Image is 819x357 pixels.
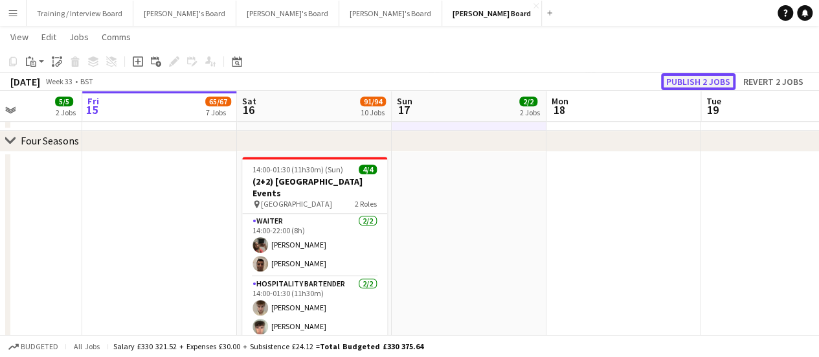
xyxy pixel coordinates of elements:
button: [PERSON_NAME]'s Board [133,1,236,26]
span: 2/2 [519,97,537,106]
span: 2 Roles [355,199,377,209]
span: 4/4 [359,165,377,174]
button: [PERSON_NAME]'s Board [339,1,442,26]
span: 18 [550,102,568,117]
span: Budgeted [21,342,58,351]
button: Publish 2 jobs [661,73,735,90]
span: Fri [87,95,99,107]
a: Comms [96,29,136,45]
div: Four Seasons [21,134,79,147]
app-card-role: Waiter2/214:00-22:00 (8h)[PERSON_NAME][PERSON_NAME] [242,214,387,277]
button: Training / Interview Board [27,1,133,26]
h3: (2+2) [GEOGRAPHIC_DATA] Events [242,176,387,199]
span: 17 [395,102,412,117]
span: Mon [552,95,568,107]
div: 2 Jobs [56,108,76,117]
span: Sun [397,95,412,107]
span: 19 [704,102,721,117]
span: 91/94 [360,97,386,106]
a: Edit [36,29,62,45]
span: Jobs [69,31,89,43]
div: 2 Jobs [520,108,540,117]
a: Jobs [64,29,94,45]
span: 14:00-01:30 (11h30m) (Sun) [252,165,343,174]
span: [GEOGRAPHIC_DATA] [261,199,332,209]
span: View [10,31,28,43]
button: [PERSON_NAME] Board [442,1,542,26]
span: Total Budgeted £330 375.64 [320,341,423,351]
button: Budgeted [6,340,60,354]
span: Edit [41,31,56,43]
div: 10 Jobs [361,108,385,117]
div: Salary £330 321.52 + Expenses £30.00 + Subsistence £24.12 = [113,341,423,351]
button: [PERSON_NAME]'s Board [236,1,339,26]
span: 15 [85,102,99,117]
div: [DATE] [10,75,40,88]
app-job-card: 14:00-01:30 (11h30m) (Sun)4/4(2+2) [GEOGRAPHIC_DATA] Events [GEOGRAPHIC_DATA]2 RolesWaiter2/214:0... [242,157,387,340]
span: Tue [706,95,721,107]
div: 7 Jobs [206,108,230,117]
span: Comms [102,31,131,43]
span: Sat [242,95,256,107]
span: 16 [240,102,256,117]
span: Week 33 [43,76,75,86]
a: View [5,29,34,45]
button: Revert 2 jobs [738,73,809,90]
app-card-role: Hospitality Bartender2/214:00-01:30 (11h30m)[PERSON_NAME][PERSON_NAME] [242,277,387,340]
span: 5/5 [55,97,73,106]
span: 65/67 [205,97,231,106]
span: All jobs [71,341,102,351]
div: BST [80,76,93,86]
